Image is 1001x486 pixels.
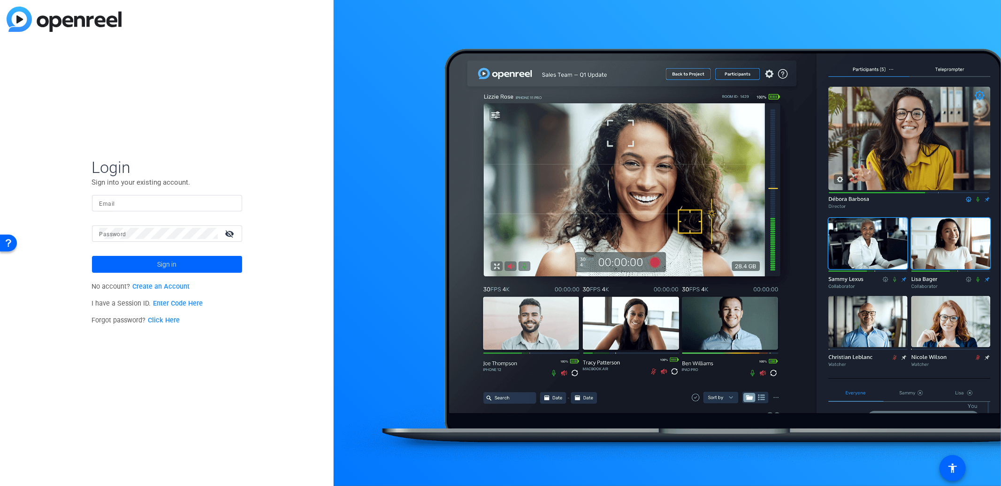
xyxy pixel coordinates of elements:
[92,177,242,187] p: Sign into your existing account.
[92,283,190,291] span: No account?
[92,299,203,307] span: I have a Session ID.
[132,283,190,291] a: Create an Account
[822,429,990,475] iframe: Drift Widget Chat Controller
[148,316,180,324] a: Click Here
[92,316,180,324] span: Forgot password?
[157,253,176,276] span: Sign in
[92,157,242,177] span: Login
[99,197,235,209] input: Enter Email Address
[220,227,242,240] mat-icon: visibility_off
[99,231,126,238] mat-label: Password
[92,256,242,273] button: Sign in
[153,299,203,307] a: Enter Code Here
[99,201,115,207] mat-label: Email
[7,7,122,32] img: blue-gradient.svg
